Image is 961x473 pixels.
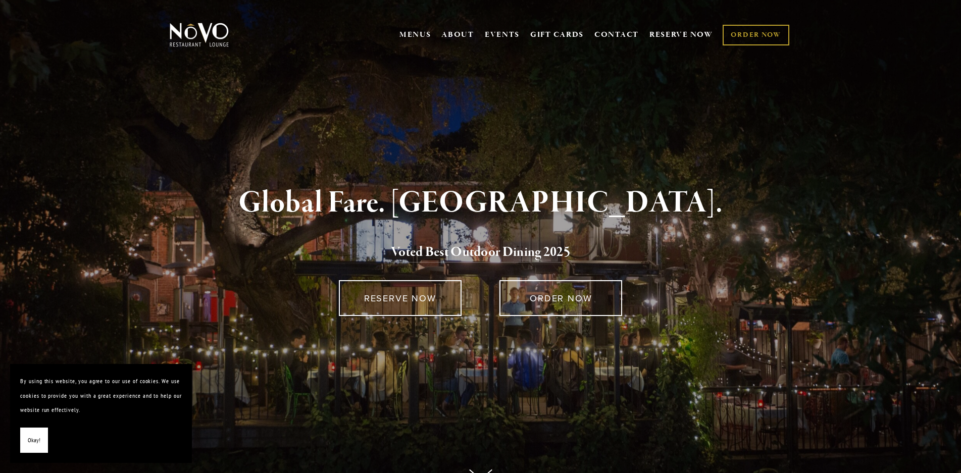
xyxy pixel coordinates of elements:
a: ORDER NOW [499,280,622,316]
a: RESERVE NOW [649,25,713,44]
button: Okay! [20,428,48,453]
p: By using this website, you agree to our use of cookies. We use cookies to provide you with a grea... [20,374,182,417]
h2: 5 [186,242,775,263]
section: Cookie banner [10,364,192,463]
a: CONTACT [594,25,639,44]
a: EVENTS [485,30,520,40]
a: RESERVE NOW [339,280,462,316]
span: Okay! [28,433,40,448]
a: ABOUT [441,30,474,40]
a: Voted Best Outdoor Dining 202 [391,243,564,262]
img: Novo Restaurant &amp; Lounge [168,22,231,47]
a: MENUS [399,30,431,40]
a: GIFT CARDS [530,25,584,44]
a: ORDER NOW [723,25,789,45]
strong: Global Fare. [GEOGRAPHIC_DATA]. [238,184,723,222]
